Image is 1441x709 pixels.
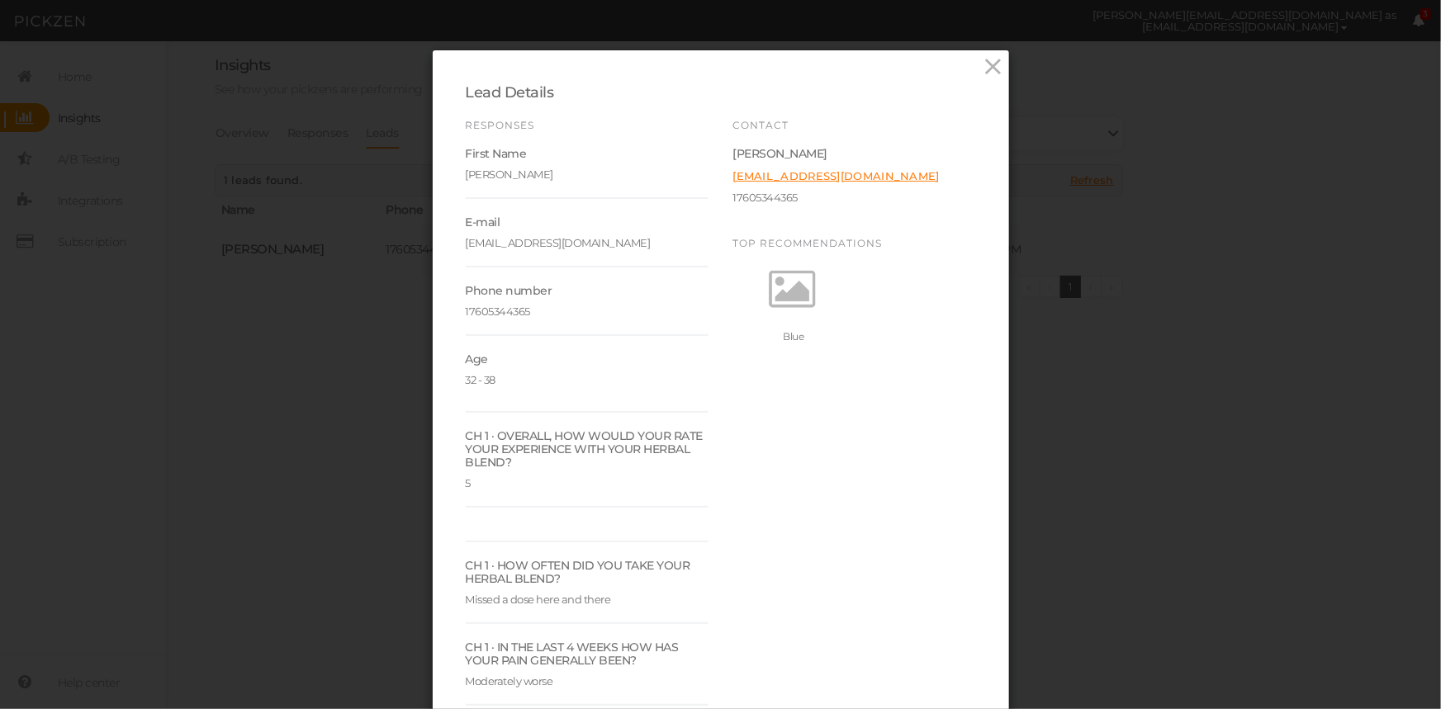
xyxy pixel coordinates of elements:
[466,640,709,667] div: CH 1 · IN THE LAST 4 WEEKS HOW HAS YOUR PAIN GENERALLY BEEN?
[466,559,709,585] div: CH 1 · HOW OFTEN DID YOU TAKE YOUR HERBAL BLEND?
[733,169,940,182] a: [EMAIL_ADDRESS][DOMAIN_NAME]
[466,284,709,297] div: Phone number
[466,585,709,606] div: Missed a dose here and there
[466,297,709,318] div: 17605344365
[466,147,709,160] div: First Name
[733,331,855,343] div: Blue
[466,119,709,130] h5: Responses
[466,160,709,181] div: [PERSON_NAME]
[733,237,976,248] h5: Top recommendations
[733,191,976,204] div: 17605344365
[466,469,709,489] div: 5
[466,352,709,366] div: Age
[466,215,709,229] div: E-mail
[466,229,709,249] div: [EMAIL_ADDRESS][DOMAIN_NAME]
[466,83,554,102] span: Lead Details
[466,374,709,386] p: 32 - 38
[733,147,976,160] div: [PERSON_NAME]
[466,667,709,688] div: Moderately worse
[733,248,855,343] a: Blue
[733,119,976,130] h5: Contact
[466,429,709,469] div: CH 1 · OVERALL, HOW WOULD YOUR RATE YOUR EXPERIENCE WITH YOUR HERBAL BLEND?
